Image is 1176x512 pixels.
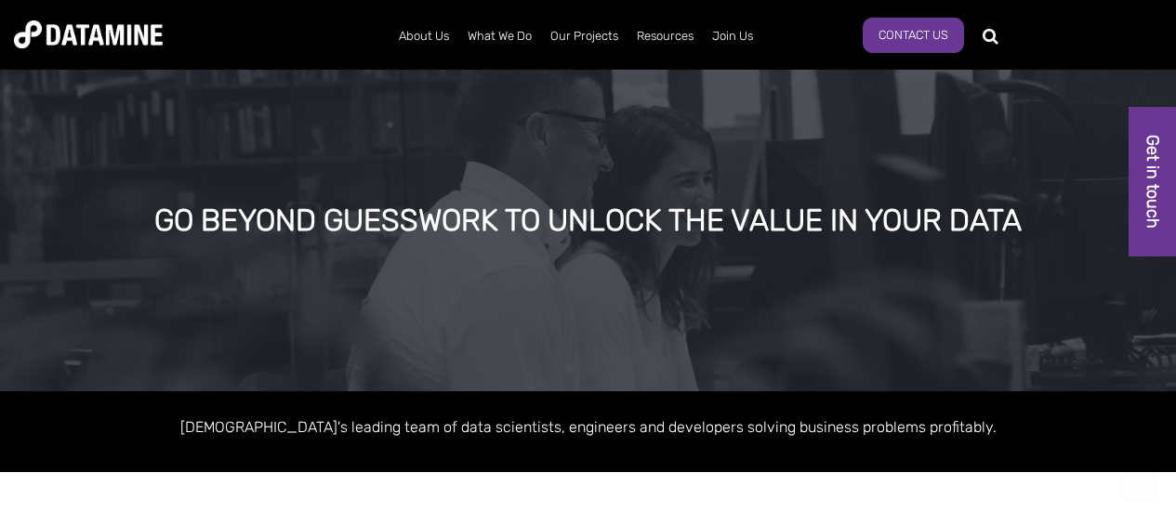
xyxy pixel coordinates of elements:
[1129,107,1176,256] a: Get in touch
[390,12,458,60] a: About Us
[14,20,163,48] img: Datamine
[458,12,541,60] a: What We Do
[59,414,1118,440] p: [DEMOGRAPHIC_DATA]'s leading team of data scientists, engineers and developers solving business p...
[541,12,628,60] a: Our Projects
[703,12,762,60] a: Join Us
[141,204,1035,238] div: GO BEYOND GUESSWORK TO UNLOCK THE VALUE IN YOUR DATA
[863,18,964,53] a: Contact Us
[628,12,703,60] a: Resources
